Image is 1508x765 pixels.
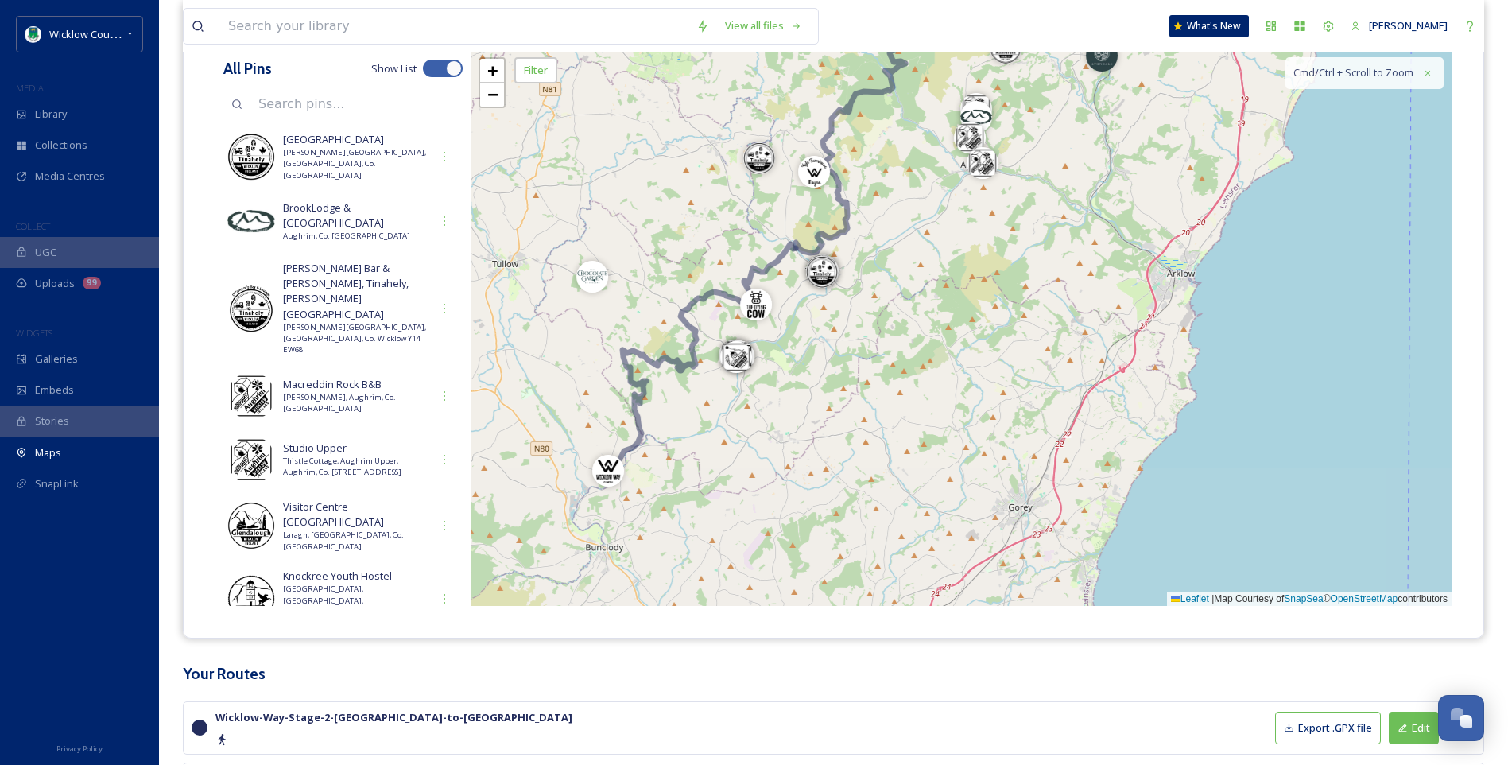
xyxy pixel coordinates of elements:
[283,377,430,392] span: Macreddin Rock B&B
[1275,712,1381,744] button: Export .GPX file
[35,107,67,122] span: Library
[283,584,430,630] span: [GEOGRAPHIC_DATA], [GEOGRAPHIC_DATA], [GEOGRAPHIC_DATA], Co. [GEOGRAPHIC_DATA]
[56,738,103,757] a: Privacy Policy
[35,351,78,367] span: Galleries
[717,10,810,41] a: View all files
[220,9,688,44] input: Search your library
[514,57,557,83] div: Filter
[1211,593,1214,604] span: |
[83,277,101,289] div: 99
[283,530,430,553] span: Laragh, [GEOGRAPHIC_DATA], Co. [GEOGRAPHIC_DATA]
[227,575,275,623] img: bb090429-23cd-4a80-b25a-02bd9f1115d0.jpg
[16,82,44,94] span: MEDIA
[1171,593,1209,604] a: Leaflet
[227,285,275,332] img: fcaa9033-a402-4120-b8c3-1129c49a8669.jpg
[250,87,463,122] input: Search pins...
[1293,65,1413,80] span: Cmd/Ctrl + Scroll to Zoom
[16,327,52,339] span: WIDGETS
[215,710,572,724] strong: Wicklow-Way-Stage-2-[GEOGRAPHIC_DATA]-to-[GEOGRAPHIC_DATA]
[25,26,41,42] img: download%20(9).png
[283,132,430,147] span: [GEOGRAPHIC_DATA]
[35,414,69,429] span: Stories
[227,197,275,245] img: c97d242d-50d3-4f78-adc8-ac68d0209457.jpg
[1331,593,1398,604] a: OpenStreetMap
[480,59,504,83] a: Zoom in
[35,169,105,184] span: Media Centres
[1343,10,1456,41] a: [PERSON_NAME]
[487,84,498,104] span: −
[283,569,430,584] span: Knockree Youth Hostel
[487,60,498,80] span: +
[35,382,74,398] span: Embeds
[183,662,1484,685] h3: Your Routes
[283,456,430,479] span: Thistle Cottage, Aughrim Upper, Aughrim, Co. [STREET_ADDRESS]
[35,476,79,491] span: SnapLink
[283,392,430,415] span: [PERSON_NAME], Aughrim, Co. [GEOGRAPHIC_DATA]
[283,200,430,231] span: BrookLodge & [GEOGRAPHIC_DATA]
[56,744,103,754] span: Privacy Policy
[227,436,275,483] img: 5e050e11-aa94-4123-b527-150765cf2f6f.jpg
[223,57,272,80] h3: All Pins
[35,138,87,153] span: Collections
[1389,712,1439,744] button: Edit
[1167,592,1452,606] div: Map Courtesy of © contributors
[283,441,430,456] span: Studio Upper
[283,322,430,356] span: [PERSON_NAME][GEOGRAPHIC_DATA], [GEOGRAPHIC_DATA], Co. Wicklow Y14 EW68
[283,231,430,242] span: Aughrim, Co. [GEOGRAPHIC_DATA]
[1169,15,1249,37] a: What's New
[283,261,430,322] span: [PERSON_NAME] Bar & [PERSON_NAME], Tinahely, [PERSON_NAME][GEOGRAPHIC_DATA]
[35,245,56,260] span: UGC
[283,499,430,530] span: Visitor Centre [GEOGRAPHIC_DATA]
[35,445,61,460] span: Maps
[1284,593,1323,604] a: SnapSea
[16,220,50,232] span: COLLECT
[1438,695,1484,741] button: Open Chat
[227,372,275,420] img: 5e050e11-aa94-4123-b527-150765cf2f6f.jpg
[1369,18,1448,33] span: [PERSON_NAME]
[49,26,161,41] span: Wicklow County Council
[283,147,430,181] span: [PERSON_NAME][GEOGRAPHIC_DATA], [GEOGRAPHIC_DATA], Co. [GEOGRAPHIC_DATA]
[35,276,75,291] span: Uploads
[480,83,504,107] a: Zoom out
[227,133,275,181] img: d0f051ca-c41d-4922-9f57-1349c9b64ba0.jpg
[227,502,275,549] img: 1b10252e-b622-49ad-b319-33903f8c1ecf.jpg
[371,61,417,76] span: Show List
